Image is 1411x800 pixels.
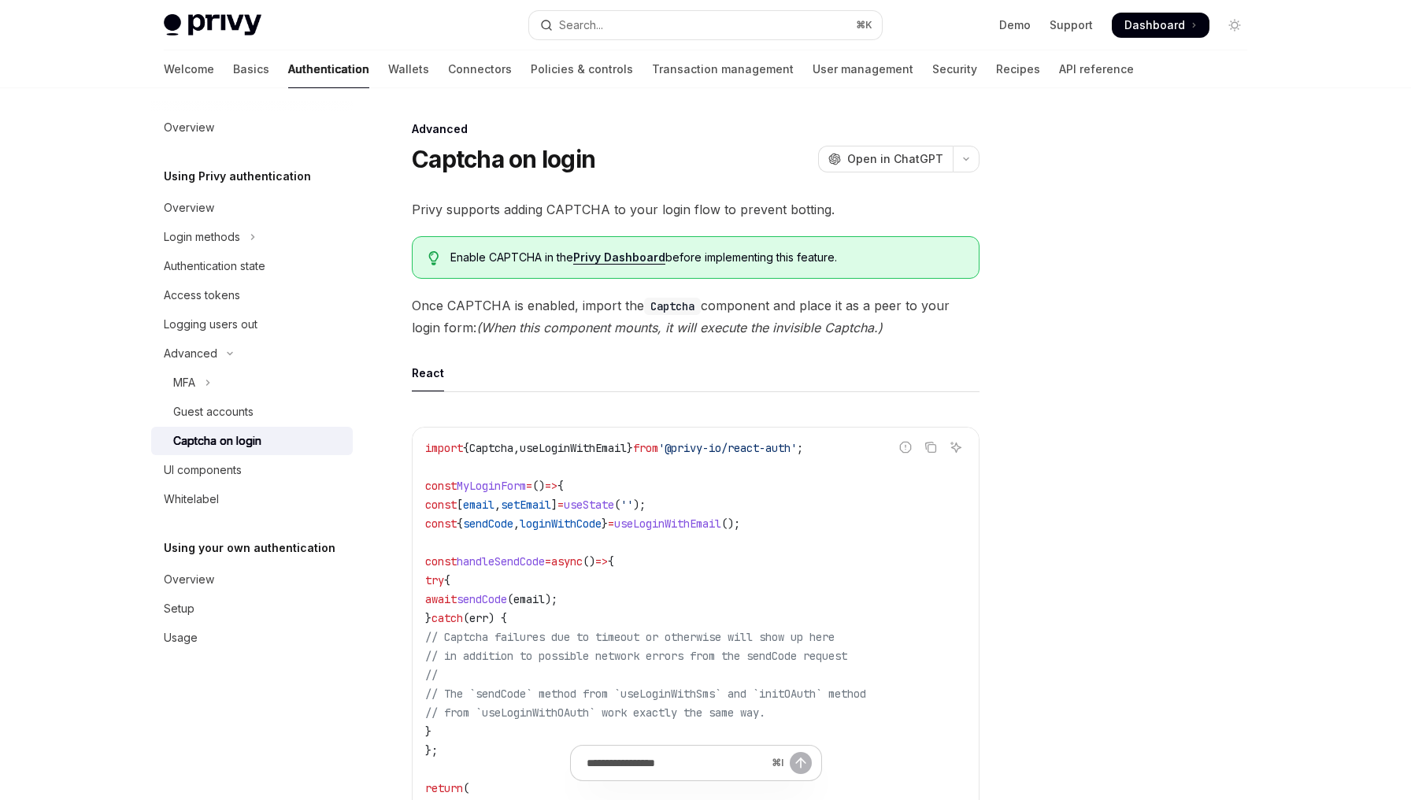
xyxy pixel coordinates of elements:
span: ( [463,611,469,625]
button: Toggle MFA section [151,369,353,397]
span: ); [633,498,646,512]
a: Basics [233,50,269,88]
a: Overview [151,113,353,142]
button: Ask AI [946,437,966,457]
span: = [545,554,551,569]
span: catch [431,611,463,625]
svg: Tip [428,251,439,265]
span: = [608,517,614,531]
div: React [412,354,444,391]
div: Guest accounts [173,402,254,421]
div: Overview [164,198,214,217]
span: // from `useLoginWithOAuth` work exactly the same way. [425,706,765,720]
span: ] [551,498,557,512]
span: () [532,479,545,493]
a: Security [932,50,977,88]
button: Toggle dark mode [1222,13,1247,38]
span: const [425,554,457,569]
a: Guest accounts [151,398,353,426]
span: Dashboard [1124,17,1185,33]
span: = [557,498,564,512]
span: sendCode [463,517,513,531]
span: } [425,724,431,739]
span: async [551,554,583,569]
a: Demo [999,17,1031,33]
span: { [463,441,469,455]
div: Authentication state [164,257,265,276]
h5: Using your own authentication [164,539,335,557]
span: ) { [488,611,507,625]
span: loginWithCode [520,517,602,531]
span: () [583,554,595,569]
span: '' [620,498,633,512]
div: Usage [164,628,198,647]
button: Copy the contents from the code block [920,437,941,457]
a: UI components [151,456,353,484]
a: Whitelabel [151,485,353,513]
a: Authentication state [151,252,353,280]
span: sendCode [457,592,507,606]
a: Setup [151,594,353,623]
span: Once CAPTCHA is enabled, import the component and place it as a peer to your login form: [412,294,980,339]
a: Dashboard [1112,13,1209,38]
span: const [425,479,457,493]
div: Search... [559,16,603,35]
div: UI components [164,461,242,480]
span: await [425,592,457,606]
span: handleSendCode [457,554,545,569]
span: from [633,441,658,455]
span: Open in ChatGPT [847,151,943,167]
span: email [513,592,545,606]
span: { [444,573,450,587]
span: err [469,611,488,625]
a: Wallets [388,50,429,88]
a: User management [813,50,913,88]
div: Advanced [412,121,980,137]
a: Policies & controls [531,50,633,88]
a: Transaction management [652,50,794,88]
span: ⌘ K [856,19,872,31]
span: = [526,479,532,493]
a: API reference [1059,50,1134,88]
span: , [494,498,501,512]
span: ( [507,592,513,606]
a: Logging users out [151,310,353,339]
span: { [557,479,564,493]
a: Connectors [448,50,512,88]
span: const [425,498,457,512]
span: } [602,517,608,531]
span: // in addition to possible network errors from the sendCode request [425,649,847,663]
span: Captcha [469,441,513,455]
span: Enable CAPTCHA in the before implementing this feature. [450,250,963,265]
span: , [513,441,520,455]
span: useLoginWithEmail [520,441,627,455]
a: Overview [151,565,353,594]
span: { [457,517,463,531]
span: Privy supports adding CAPTCHA to your login flow to prevent botting. [412,198,980,220]
span: const [425,517,457,531]
a: Welcome [164,50,214,88]
a: Captcha on login [151,427,353,455]
a: Recipes [996,50,1040,88]
span: email [463,498,494,512]
h1: Captcha on login [412,145,595,173]
a: Overview [151,194,353,222]
div: Overview [164,570,214,589]
a: Usage [151,624,353,652]
input: Ask a question... [587,746,765,780]
span: try [425,573,444,587]
span: ; [797,441,803,455]
span: ( [614,498,620,512]
span: setEmail [501,498,551,512]
div: MFA [173,373,195,392]
div: Logging users out [164,315,257,334]
span: // [425,668,438,682]
span: import [425,441,463,455]
div: Access tokens [164,286,240,305]
code: Captcha [644,298,701,315]
span: useLoginWithEmail [614,517,721,531]
span: // The `sendCode` method from `useLoginWithSms` and `initOAuth` method [425,687,866,701]
button: Send message [790,752,812,774]
span: => [595,554,608,569]
span: } [627,441,633,455]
